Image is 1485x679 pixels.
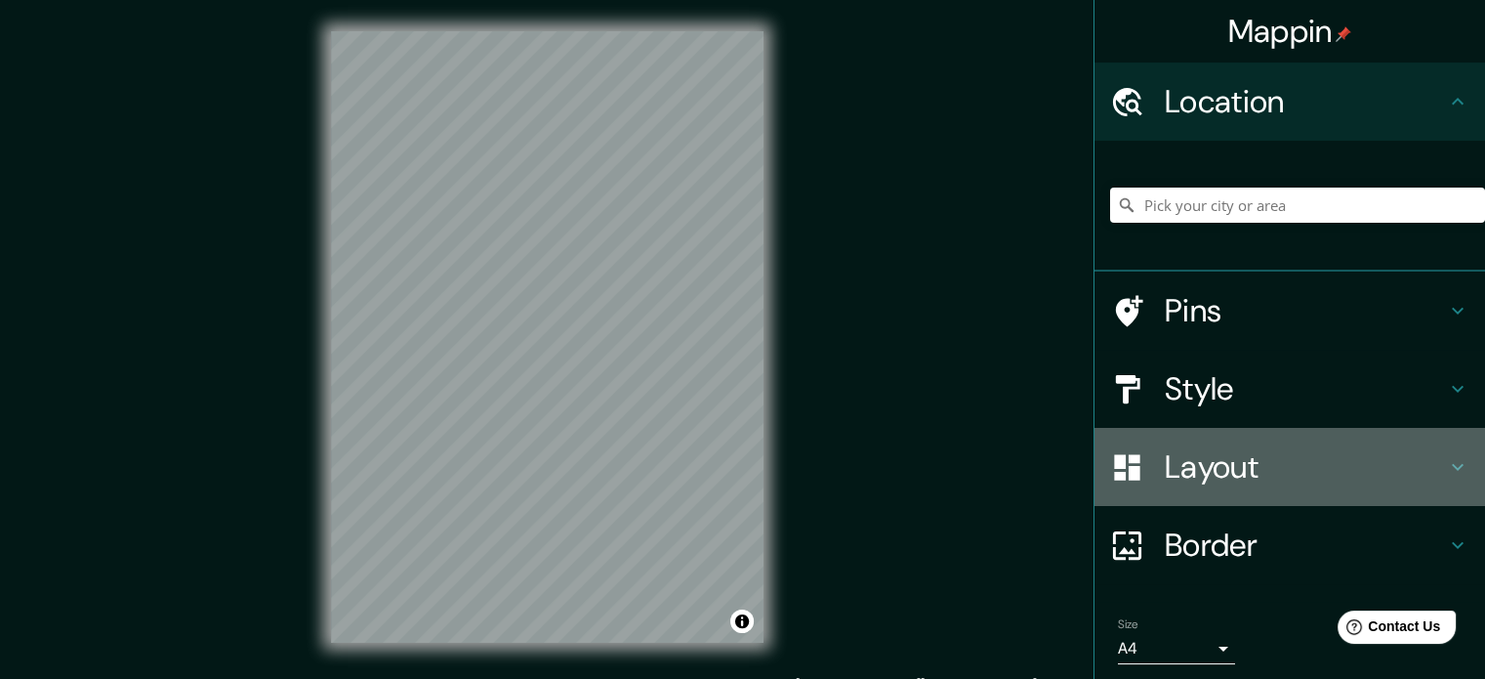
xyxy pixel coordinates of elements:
button: Toggle attribution [730,610,754,633]
canvas: Map [331,31,763,643]
h4: Pins [1165,291,1446,330]
img: pin-icon.png [1336,26,1351,42]
div: Location [1094,63,1485,141]
input: Pick your city or area [1110,188,1485,223]
label: Size [1118,616,1138,633]
h4: Mappin [1228,12,1352,51]
h4: Location [1165,82,1446,121]
div: Style [1094,350,1485,428]
div: Border [1094,506,1485,584]
div: A4 [1118,633,1235,664]
div: Pins [1094,272,1485,350]
div: Layout [1094,428,1485,506]
h4: Border [1165,526,1446,565]
iframe: Help widget launcher [1311,603,1464,658]
h4: Style [1165,369,1446,408]
h4: Layout [1165,447,1446,487]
